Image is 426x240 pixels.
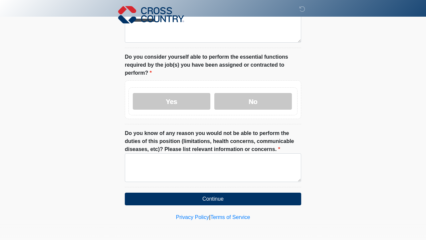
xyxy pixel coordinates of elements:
a: Privacy Policy [176,214,209,220]
label: Yes [133,93,210,110]
label: Do you consider yourself able to perform the essential functions required by the job(s) you have ... [125,53,301,77]
a: Terms of Service [210,214,250,220]
label: No [214,93,292,110]
img: Cross Country Logo [118,5,184,24]
a: | [209,214,210,220]
label: Do you know of any reason you would not be able to perform the duties of this position (limitatio... [125,129,301,153]
button: Continue [125,193,301,205]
